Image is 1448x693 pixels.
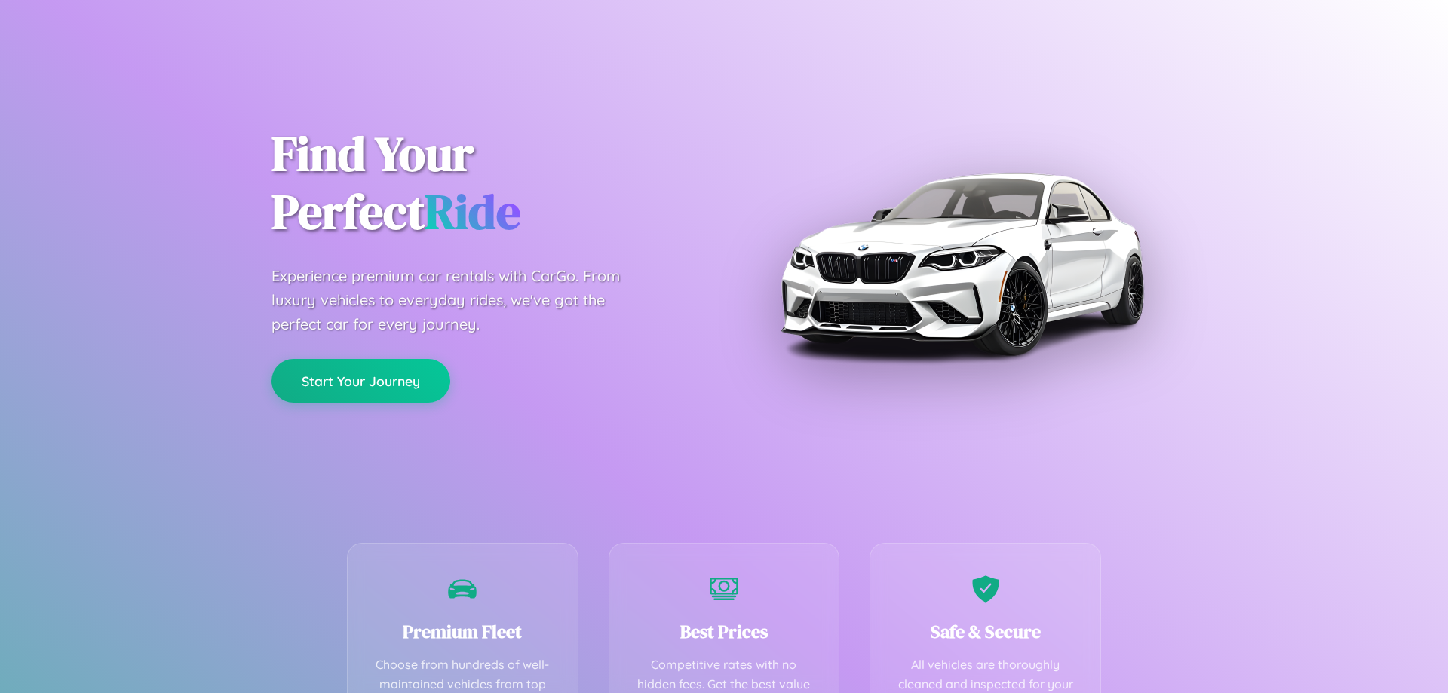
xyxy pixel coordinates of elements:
[370,619,555,644] h3: Premium Fleet
[271,264,649,336] p: Experience premium car rentals with CarGo. From luxury vehicles to everyday rides, we've got the ...
[632,619,817,644] h3: Best Prices
[773,75,1150,452] img: Premium BMW car rental vehicle
[271,125,701,241] h1: Find Your Perfect
[425,179,520,244] span: Ride
[271,359,450,403] button: Start Your Journey
[893,619,1078,644] h3: Safe & Secure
